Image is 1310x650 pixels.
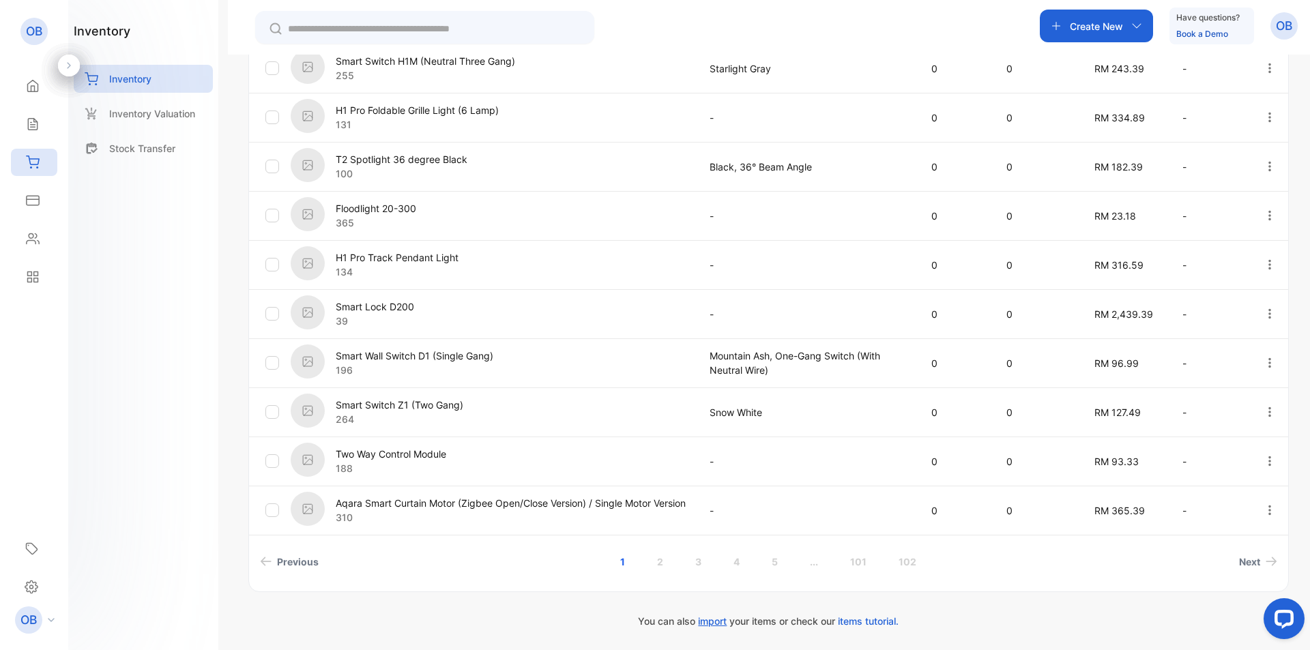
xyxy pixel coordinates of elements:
[109,72,151,86] p: Inventory
[336,349,493,363] p: Smart Wall Switch D1 (Single Gang)
[755,549,794,574] a: Page 5
[336,166,467,181] p: 100
[336,496,686,510] p: Aqara Smart Curtain Motor (Zigbee Open/Close Version) / Single Motor Version
[1006,258,1066,272] p: 0
[277,555,319,569] span: Previous
[336,510,686,525] p: 310
[710,454,903,469] p: -
[1006,454,1066,469] p: 0
[109,106,195,121] p: Inventory Valuation
[336,68,515,83] p: 255
[336,314,414,328] p: 39
[336,201,416,216] p: Floodlight 20-300
[336,54,515,68] p: Smart Switch H1M (Neutral Three Gang)
[710,503,903,518] p: -
[1176,11,1240,25] p: Have questions?
[1182,356,1236,370] p: -
[1094,308,1153,320] span: RM 2,439.39
[1006,503,1066,518] p: 0
[291,344,325,379] img: item
[794,549,834,574] a: Jump forward
[1006,160,1066,174] p: 0
[1094,210,1136,222] span: RM 23.18
[1182,405,1236,419] p: -
[336,103,499,117] p: H1 Pro Foldable Grille Light (6 Lamp)
[291,148,325,182] img: item
[291,197,325,231] img: item
[74,134,213,162] a: Stock Transfer
[1094,161,1143,173] span: RM 182.39
[834,549,883,574] a: Page 101
[74,65,213,93] a: Inventory
[291,99,325,133] img: item
[26,23,42,40] p: OB
[1182,503,1236,518] p: -
[291,394,325,428] img: item
[1276,17,1292,35] p: OB
[336,447,446,461] p: Two Way Control Module
[291,246,325,280] img: item
[931,356,978,370] p: 0
[679,549,718,574] a: Page 3
[931,160,978,174] p: 0
[604,549,641,574] a: Page 1 is your current page
[931,258,978,272] p: 0
[336,299,414,314] p: Smart Lock D200
[1239,555,1260,569] span: Next
[710,61,903,76] p: Starlight Gray
[336,398,463,412] p: Smart Switch Z1 (Two Gang)
[710,258,903,272] p: -
[20,611,37,629] p: OB
[710,209,903,223] p: -
[74,100,213,128] a: Inventory Valuation
[1094,407,1141,418] span: RM 127.49
[882,549,933,574] a: Page 102
[710,110,903,125] p: -
[248,614,1289,628] p: You can also your items or check our
[1253,593,1310,650] iframe: To enrich screen reader interactions, please activate Accessibility in Grammarly extension settings
[931,110,978,125] p: 0
[336,250,458,265] p: H1 Pro Track Pendant Light
[1270,10,1298,42] button: OB
[336,265,458,279] p: 134
[336,363,493,377] p: 196
[1182,61,1236,76] p: -
[1182,110,1236,125] p: -
[931,209,978,223] p: 0
[336,412,463,426] p: 264
[931,61,978,76] p: 0
[249,549,1288,574] ul: Pagination
[710,160,903,174] p: Black, 36° Beam Angle
[1006,61,1066,76] p: 0
[291,50,325,84] img: item
[1094,505,1145,516] span: RM 365.39
[336,216,416,230] p: 365
[336,117,499,132] p: 131
[698,615,727,627] span: import
[336,152,467,166] p: T2 Spotlight 36 degree Black
[1094,259,1144,271] span: RM 316.59
[74,22,130,40] h1: inventory
[1006,209,1066,223] p: 0
[1176,29,1228,39] a: Book a Demo
[1182,209,1236,223] p: -
[1040,10,1153,42] button: Create New
[710,349,903,377] p: Mountain Ash, One-Gang Switch (With Neutral Wire)
[1182,160,1236,174] p: -
[291,295,325,329] img: item
[1006,307,1066,321] p: 0
[1094,357,1139,369] span: RM 96.99
[1006,356,1066,370] p: 0
[109,141,175,156] p: Stock Transfer
[254,549,324,574] a: Previous page
[1094,63,1144,74] span: RM 243.39
[717,549,756,574] a: Page 4
[710,307,903,321] p: -
[931,454,978,469] p: 0
[1094,456,1139,467] span: RM 93.33
[1006,110,1066,125] p: 0
[1182,307,1236,321] p: -
[1182,454,1236,469] p: -
[641,549,680,574] a: Page 2
[838,615,899,627] span: items tutorial.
